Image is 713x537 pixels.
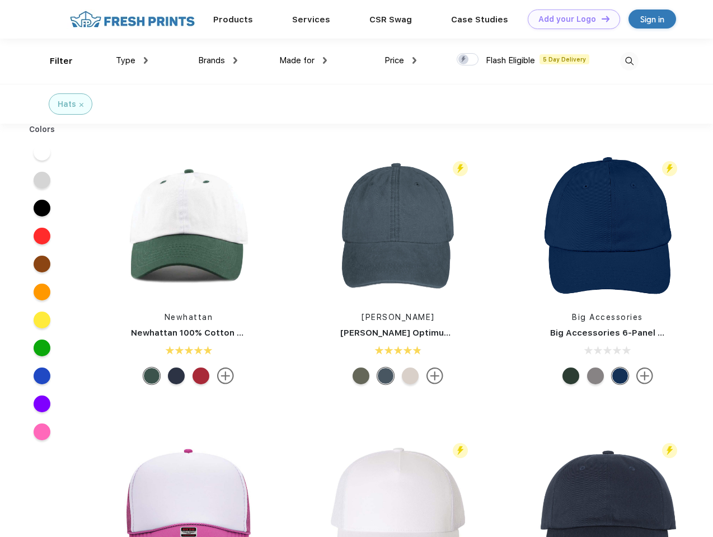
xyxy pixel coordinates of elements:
[279,55,315,65] span: Made for
[562,368,579,384] div: Hunter
[362,313,435,322] a: [PERSON_NAME]
[323,152,472,300] img: func=resize&h=266
[353,368,369,384] div: Olive
[198,55,225,65] span: Brands
[233,57,237,64] img: dropdown.png
[662,161,677,176] img: flash_active_toggle.svg
[213,15,253,25] a: Products
[402,368,419,384] div: Ivory
[486,55,535,65] span: Flash Eligible
[384,55,404,65] span: Price
[340,328,535,338] a: [PERSON_NAME] Optimum Pigment Dyed-Cap
[67,10,198,29] img: fo%20logo%202.webp
[540,54,589,64] span: 5 Day Delivery
[426,368,443,384] img: more.svg
[612,368,628,384] div: Navy
[662,443,677,458] img: flash_active_toggle.svg
[165,313,213,322] a: Newhattan
[640,13,664,26] div: Sign in
[572,313,643,322] a: Big Accessories
[587,368,604,384] div: Dark Grey
[116,55,135,65] span: Type
[193,368,209,384] div: White Red
[50,55,73,68] div: Filter
[21,124,64,135] div: Colors
[168,368,185,384] div: White Navy
[628,10,676,29] a: Sign in
[131,328,318,338] a: Newhattan 100% Cotton Stone Washed Cap
[533,152,682,300] img: func=resize&h=266
[636,368,653,384] img: more.svg
[377,368,394,384] div: Navy
[538,15,596,24] div: Add your Logo
[58,98,76,110] div: Hats
[114,152,263,300] img: func=resize&h=266
[620,52,639,70] img: desktop_search.svg
[143,368,160,384] div: White Dark Green
[412,57,416,64] img: dropdown.png
[453,161,468,176] img: flash_active_toggle.svg
[79,103,83,107] img: filter_cancel.svg
[144,57,148,64] img: dropdown.png
[453,443,468,458] img: flash_active_toggle.svg
[602,16,609,22] img: DT
[323,57,327,64] img: dropdown.png
[217,368,234,384] img: more.svg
